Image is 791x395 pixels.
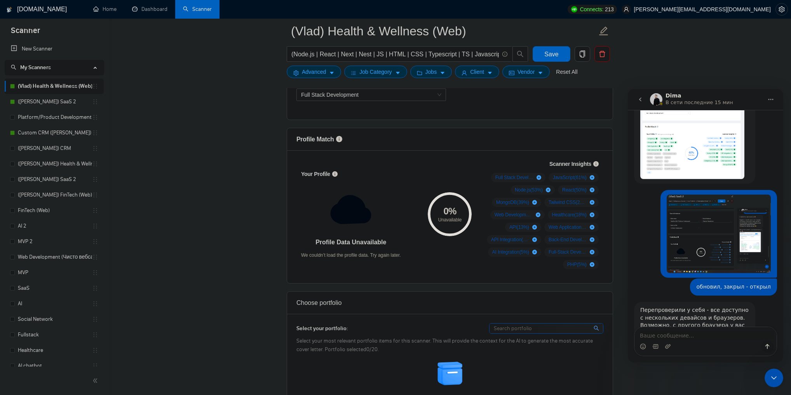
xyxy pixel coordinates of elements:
[92,223,98,229] span: holder
[495,212,533,218] span: Web Development ( 26 %)
[18,249,92,265] a: Web Development (Чисто вебсайты)
[92,332,98,338] span: holder
[18,265,92,280] a: MVP
[425,68,437,76] span: Jobs
[18,156,92,172] a: ([PERSON_NAME]) Health & Wellness (Web)
[92,145,98,151] span: holder
[395,70,401,76] span: caret-down
[18,94,92,110] a: ([PERSON_NAME]) SaaS 2
[590,237,594,242] span: plus-circle
[18,296,92,311] a: AI
[562,187,587,193] span: React ( 50 %)
[291,49,499,59] input: Search Freelance Jobs...
[428,207,472,216] div: 0 %
[5,156,104,172] li: (Tanya) Health & Wellness (Web)
[515,187,543,193] span: Node.js ( 53 %)
[5,265,104,280] li: MVP
[93,6,117,12] a: homeHome
[5,218,104,234] li: AI 2
[18,203,92,218] a: FinTech (Web)
[18,218,92,234] a: AI 2
[428,218,472,222] div: Unavailable
[594,324,600,332] span: search
[5,203,104,218] li: FinTech (Web)
[5,125,104,141] li: Custom CRM (Минус Слова)
[18,187,92,203] a: ([PERSON_NAME]) FinTech (Web)
[92,176,98,183] span: holder
[776,6,788,12] span: setting
[775,3,788,16] button: setting
[37,254,43,261] button: Добавить вложение
[590,175,594,180] span: plus-circle
[532,250,537,254] span: plus-circle
[12,218,121,263] div: Перепроверили у себя - все доступно с нескольких девайсов и браузеров. Возможно, с другого браузе...
[509,224,529,230] span: API ( 13 %)
[512,46,528,62] button: search
[590,262,594,267] span: plus-circle
[6,213,149,285] div: Dima говорит…
[62,190,149,207] div: обновил, закрыл - открыл
[455,66,499,78] button: userClientcaret-down
[549,199,587,205] span: Tailwind CSS ( 26 %)
[92,114,98,120] span: holder
[92,161,98,167] span: holder
[440,70,445,76] span: caret-down
[6,213,127,268] div: Перепроверили у себя - все доступно с нескольких девайсов и браузеров.Возможно, с другого браузер...
[5,280,104,296] li: SaaS
[765,369,783,387] iframe: To enrich screen reader interactions, please activate Accessibility in Grammarly extension settings
[5,296,104,311] li: AI
[575,50,590,57] span: copy
[92,377,100,385] span: double-left
[549,249,587,255] span: Full-Stack Development ( 5 %)
[359,68,392,76] span: Job Category
[537,175,541,180] span: plus-circle
[7,3,12,16] img: logo
[5,110,104,125] li: Platform/Product Development (Чисто продкты)
[18,141,92,156] a: ([PERSON_NAME]) CRM
[92,238,98,245] span: holder
[5,311,104,327] li: Social Network
[11,64,16,70] span: search
[18,358,92,374] a: AI chatbot
[92,316,98,322] span: holder
[133,251,146,264] button: Отправить сообщение…
[291,21,597,41] input: Scanner name...
[590,250,594,254] span: plus-circle
[580,5,603,14] span: Connects:
[287,66,341,78] button: settingAdvancedcaret-down
[513,50,528,57] span: search
[599,26,609,36] span: edit
[315,239,386,245] strong: Profile Data Unavailable
[92,99,98,105] span: holder
[417,70,422,76] span: folder
[532,225,537,230] span: plus-circle
[410,66,452,78] button: folderJobscaret-down
[553,174,587,181] span: JavaScript ( 61 %)
[92,130,98,136] span: holder
[5,25,46,41] span: Scanner
[491,237,529,243] span: API Integration ( 11 %)
[92,207,98,214] span: holder
[5,41,104,57] li: New Scanner
[5,141,104,156] li: (Vlad) CRM
[590,212,594,217] span: plus-circle
[92,192,98,198] span: holder
[590,225,594,230] span: plus-circle
[92,270,98,276] span: holder
[509,70,514,76] span: idcard
[487,70,493,76] span: caret-down
[5,327,104,343] li: Fullstack
[302,68,326,76] span: Advanced
[552,212,587,218] span: Healthcare ( 18 %)
[538,70,543,76] span: caret-down
[301,92,359,98] span: Full Stack Development
[575,46,590,62] button: copy
[549,224,587,230] span: Web Application ( 13 %)
[24,254,31,261] button: Средство выбора GIF-файла
[624,7,629,12] span: user
[12,254,18,261] button: Средство выбора эмодзи
[18,343,92,358] a: Healthcare
[351,70,356,76] span: bars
